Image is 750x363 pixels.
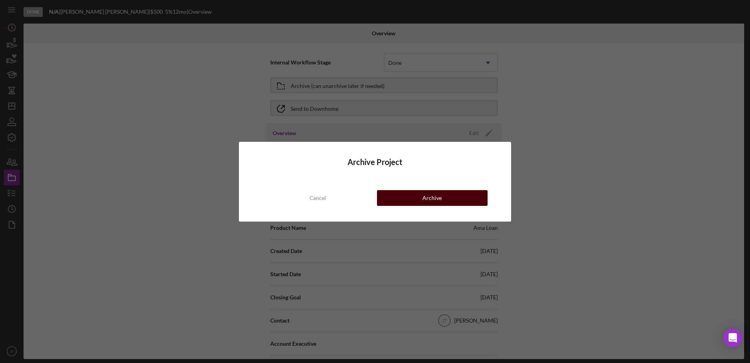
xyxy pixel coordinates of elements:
[262,190,373,206] button: Cancel
[377,190,488,206] button: Archive
[262,158,488,167] h4: Archive Project
[422,190,442,206] div: Archive
[723,328,742,347] div: Open Intercom Messenger
[309,190,326,206] div: Cancel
